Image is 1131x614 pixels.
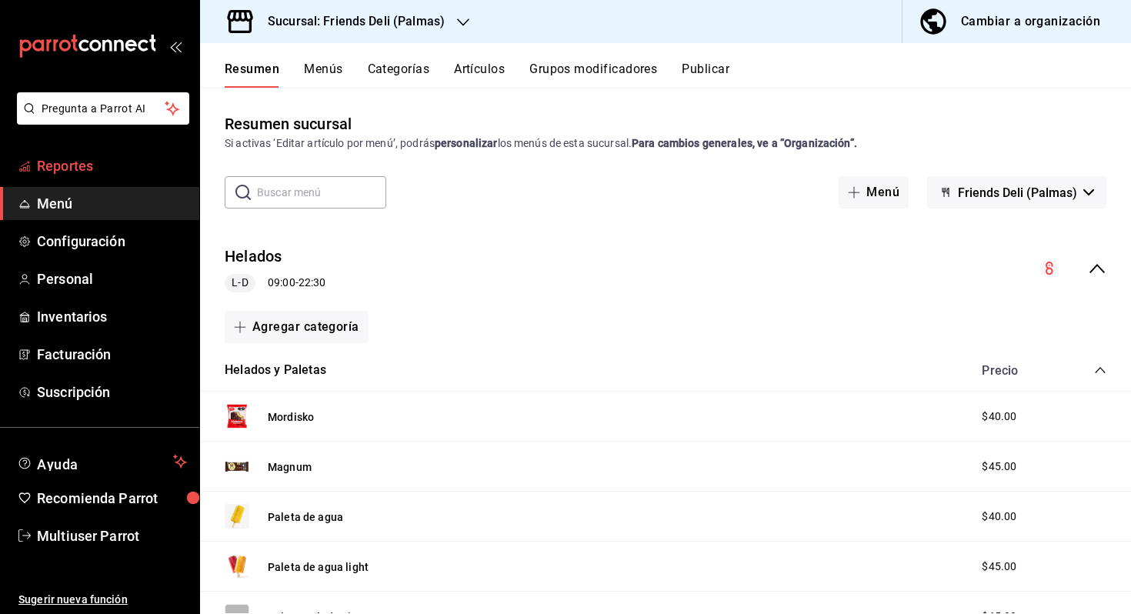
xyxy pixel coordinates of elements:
[37,193,187,214] span: Menú
[225,62,1131,88] div: navigation tabs
[304,62,342,88] button: Menús
[961,11,1100,32] div: Cambiar a organización
[17,92,189,125] button: Pregunta a Parrot AI
[37,269,187,289] span: Personal
[37,488,187,509] span: Recomienda Parrot
[982,509,1016,525] span: $40.00
[1094,364,1106,376] button: collapse-category-row
[225,454,249,479] img: Preview
[225,62,279,88] button: Resumen
[225,404,249,429] img: Preview
[42,101,165,117] span: Pregunta a Parrot AI
[225,275,254,291] span: L-D
[37,344,187,365] span: Facturación
[225,362,326,379] button: Helados y Paletas
[37,382,187,402] span: Suscripción
[37,231,187,252] span: Configuración
[37,306,187,327] span: Inventarios
[37,452,167,471] span: Ayuda
[454,62,505,88] button: Artículos
[982,459,1016,475] span: $45.00
[169,40,182,52] button: open_drawer_menu
[225,135,1106,152] div: Si activas ‘Editar artículo por menú’, podrás los menús de esta sucursal.
[927,176,1106,209] button: Friends Deli (Palmas)
[225,112,352,135] div: Resumen sucursal
[268,459,312,475] button: Magnum
[632,137,857,149] strong: Para cambios generales, ve a “Organización”.
[958,185,1077,200] span: Friends Deli (Palmas)
[966,363,1065,378] div: Precio
[529,62,657,88] button: Grupos modificadores
[18,592,187,608] span: Sugerir nueva función
[37,526,187,546] span: Multiuser Parrot
[982,409,1016,425] span: $40.00
[225,504,249,529] img: Preview
[682,62,729,88] button: Publicar
[255,12,445,31] h3: Sucursal: Friends Deli (Palmas)
[200,233,1131,305] div: collapse-menu-row
[225,245,282,268] button: Helados
[268,509,343,525] button: Paleta de agua
[982,559,1016,575] span: $45.00
[368,62,430,88] button: Categorías
[225,554,249,579] img: Preview
[268,409,314,425] button: Mordisko
[268,559,369,575] button: Paleta de agua light
[839,176,909,209] button: Menú
[435,137,498,149] strong: personalizar
[225,274,325,292] div: 09:00 - 22:30
[257,177,386,208] input: Buscar menú
[225,311,369,343] button: Agregar categoría
[11,112,189,128] a: Pregunta a Parrot AI
[37,155,187,176] span: Reportes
